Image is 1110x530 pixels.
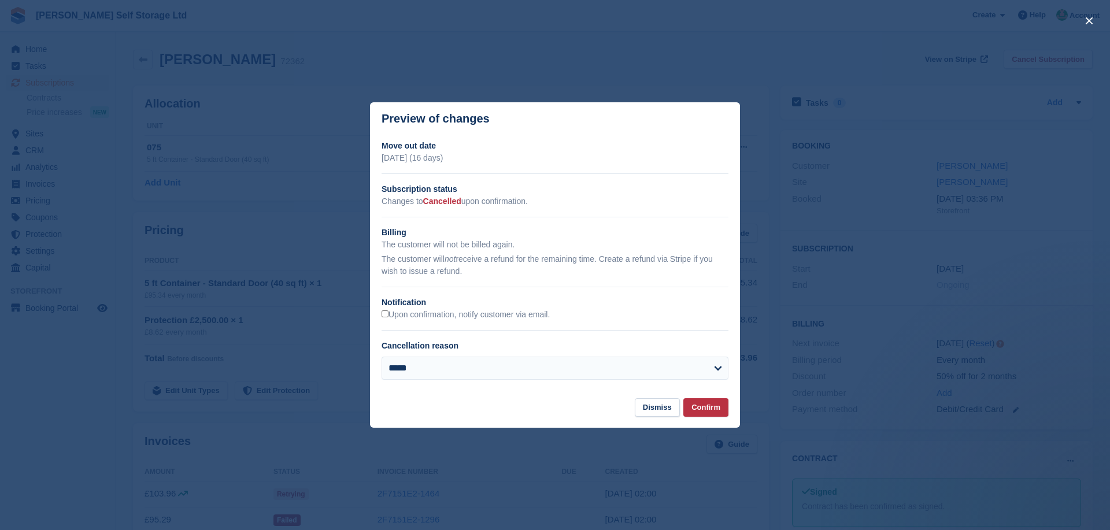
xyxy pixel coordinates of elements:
button: Confirm [683,398,728,417]
em: not [445,254,456,264]
h2: Billing [382,227,728,239]
p: The customer will receive a refund for the remaining time. Create a refund via Stripe if you wish... [382,253,728,277]
p: Preview of changes [382,112,490,125]
button: close [1080,12,1098,30]
h2: Subscription status [382,183,728,195]
h2: Move out date [382,140,728,152]
h2: Notification [382,296,728,309]
p: [DATE] (16 days) [382,152,728,164]
label: Upon confirmation, notify customer via email. [382,310,550,320]
p: The customer will not be billed again. [382,239,728,251]
p: Changes to upon confirmation. [382,195,728,207]
span: Cancelled [423,197,461,206]
label: Cancellation reason [382,341,458,350]
input: Upon confirmation, notify customer via email. [382,310,388,317]
button: Dismiss [635,398,680,417]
